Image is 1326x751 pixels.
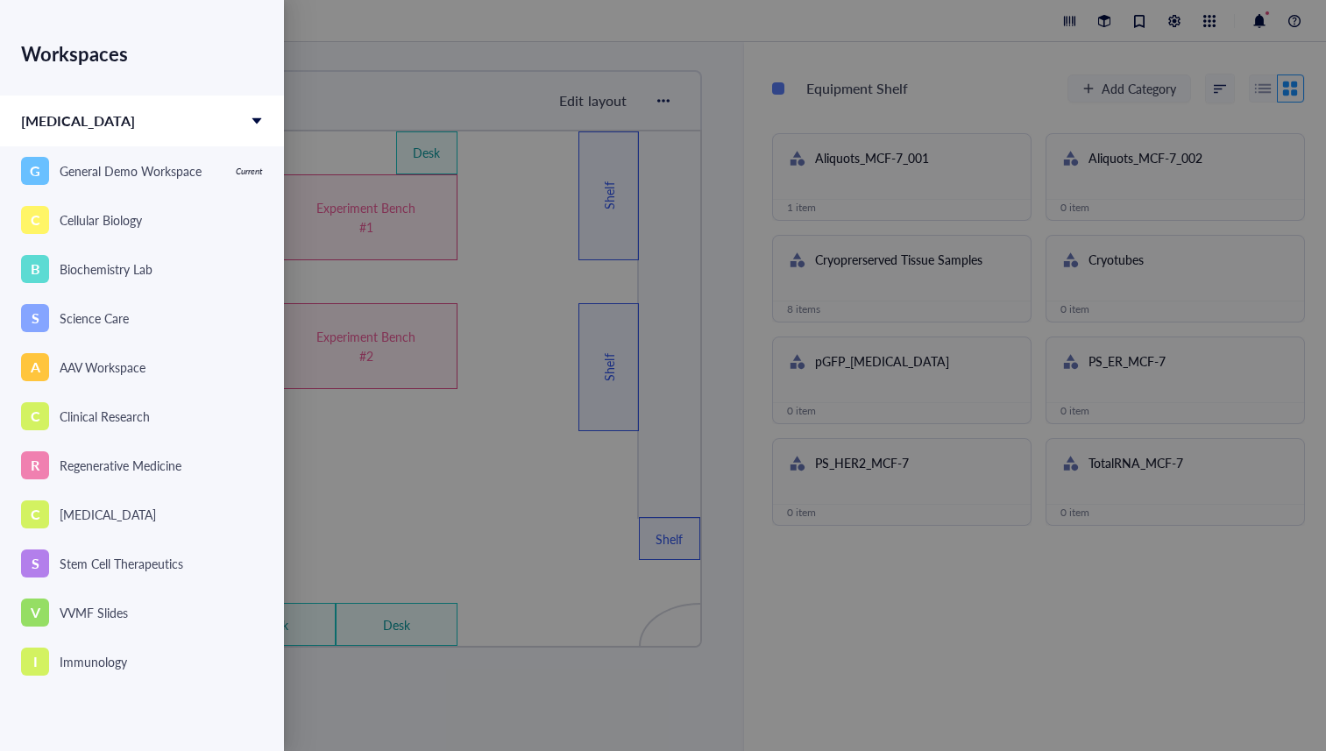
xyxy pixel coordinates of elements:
[31,209,40,230] span: C
[30,159,40,181] span: G
[60,603,128,622] div: VVMF Slides
[60,161,202,181] div: General Demo Workspace
[33,650,38,672] span: I
[32,552,39,574] span: S
[31,503,40,525] span: C
[21,110,135,131] span: [MEDICAL_DATA]
[60,456,181,475] div: Regenerative Medicine
[60,210,142,230] div: Cellular Biology
[60,308,129,328] div: Science Care
[31,356,40,378] span: A
[31,405,40,427] span: C
[31,258,40,280] span: B
[31,454,39,476] span: R
[60,259,152,279] div: Biochemistry Lab
[236,166,263,176] div: Current
[31,601,40,623] span: V
[32,307,39,329] span: S
[60,554,183,573] div: Stem Cell Therapeutics
[60,407,150,426] div: Clinical Research
[21,29,263,78] div: Workspaces
[60,358,145,377] div: AAV Workspace
[60,505,156,524] div: [MEDICAL_DATA]
[60,652,127,671] div: Immunology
